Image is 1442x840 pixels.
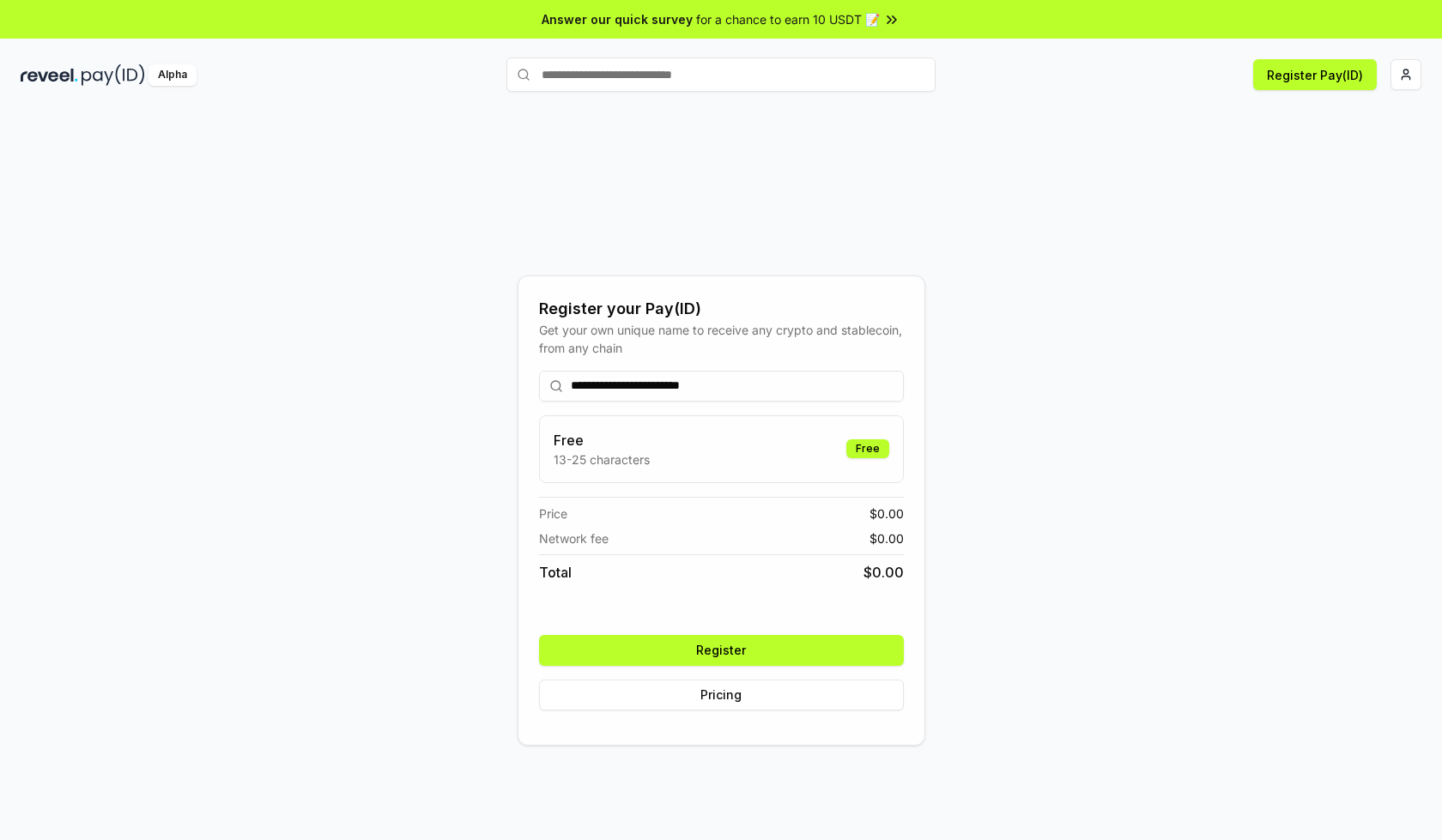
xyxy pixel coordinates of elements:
span: $ 0.00 [869,529,904,547]
span: for a chance to earn 10 USDT 📝 [696,10,880,28]
img: pay_id [82,64,145,86]
span: Answer our quick survey [542,10,693,28]
span: $ 0.00 [869,505,904,523]
span: Price [539,505,567,523]
div: Alpha [148,64,197,86]
p: 13-25 characters [554,450,650,468]
img: reveel_dark [21,64,78,86]
h3: Free [554,430,650,450]
span: $ 0.00 [863,562,904,583]
div: Register your Pay(ID) [539,297,904,321]
div: Get your own unique name to receive any crypto and stablecoin, from any chain [539,321,904,357]
span: Total [539,562,572,583]
button: Register Pay(ID) [1253,59,1377,90]
button: Pricing [539,680,904,710]
div: Free [846,439,889,458]
button: Register [539,635,904,666]
span: Network fee [539,529,609,547]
